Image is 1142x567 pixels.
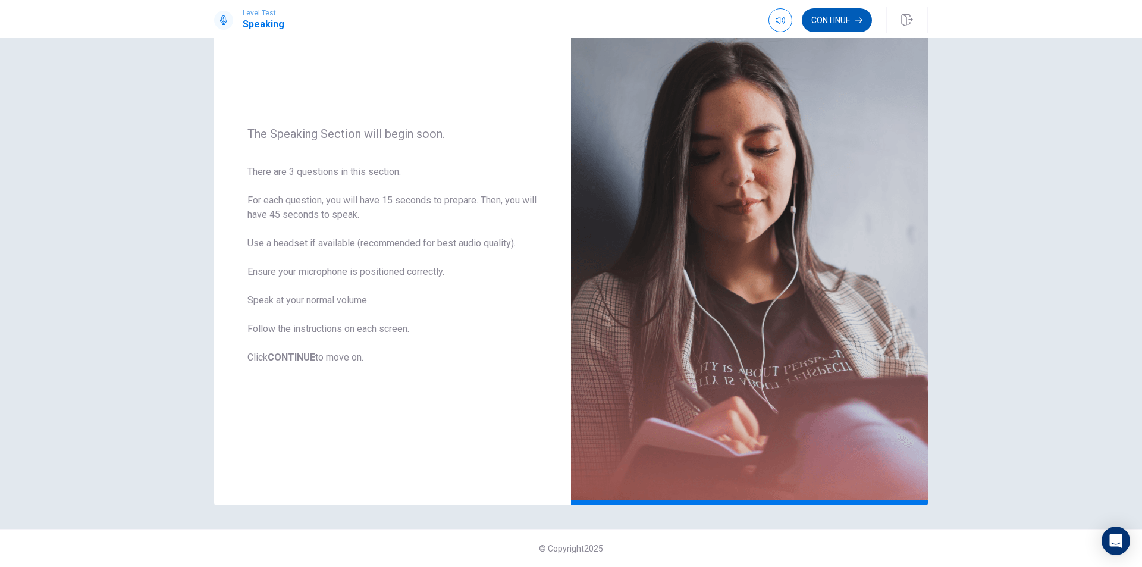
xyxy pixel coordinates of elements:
span: The Speaking Section will begin soon. [247,127,538,141]
span: Level Test [243,9,284,17]
span: There are 3 questions in this section. For each question, you will have 15 seconds to prepare. Th... [247,165,538,365]
button: Continue [802,8,872,32]
div: Open Intercom Messenger [1102,527,1130,555]
b: CONTINUE [268,352,315,363]
span: © Copyright 2025 [539,544,603,553]
h1: Speaking [243,17,284,32]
